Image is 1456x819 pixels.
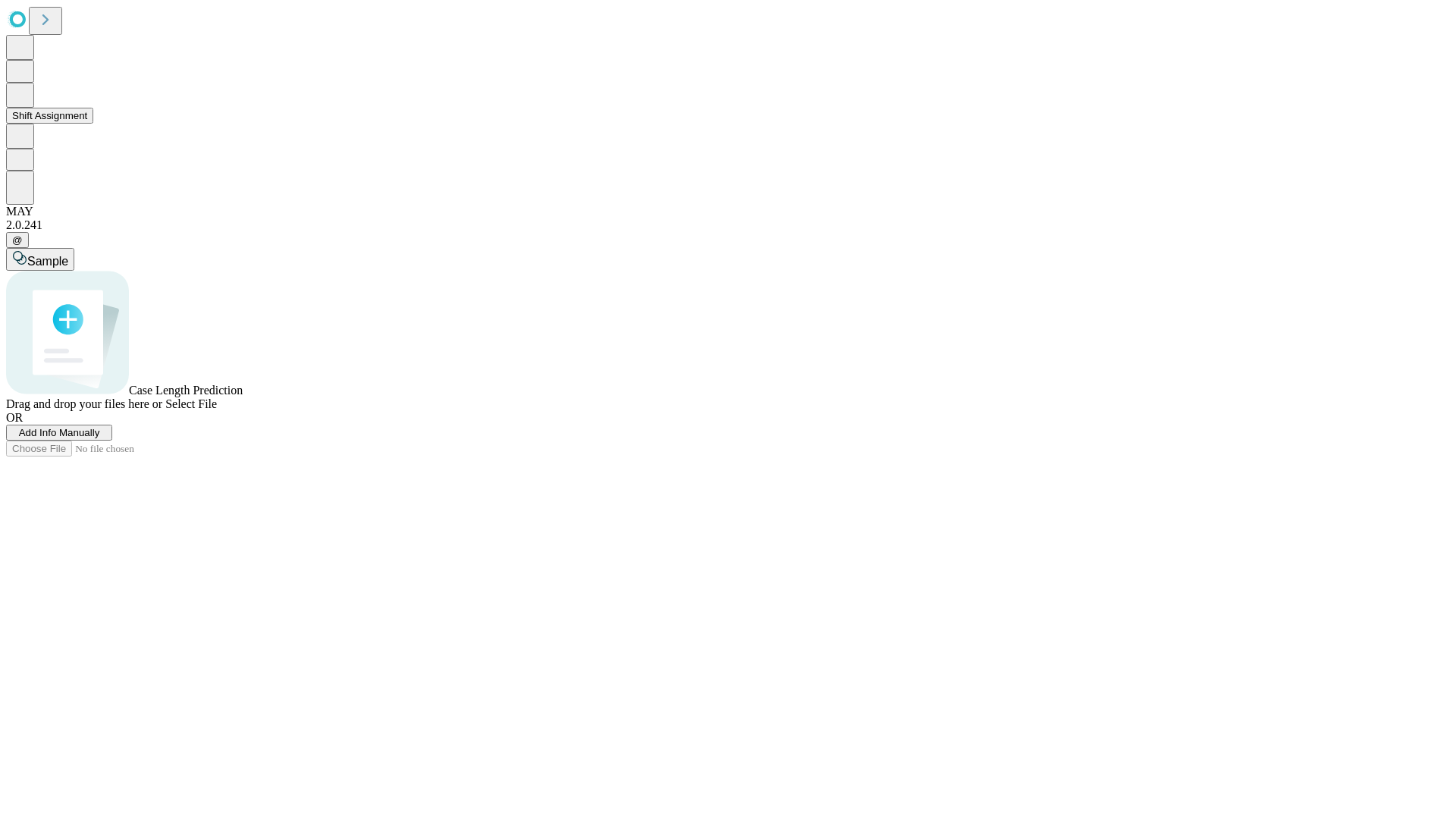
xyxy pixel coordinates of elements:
[6,397,162,410] span: Drag and drop your files here or
[12,234,23,246] span: @
[129,384,243,397] span: Case Length Prediction
[6,425,112,441] button: Add Info Manually
[27,255,68,268] span: Sample
[165,397,217,410] span: Select File
[6,108,93,124] button: Shift Assignment
[19,427,100,438] span: Add Info Manually
[6,218,1450,232] div: 2.0.241
[6,205,1450,218] div: MAY
[6,232,29,248] button: @
[6,248,74,271] button: Sample
[6,411,23,424] span: OR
